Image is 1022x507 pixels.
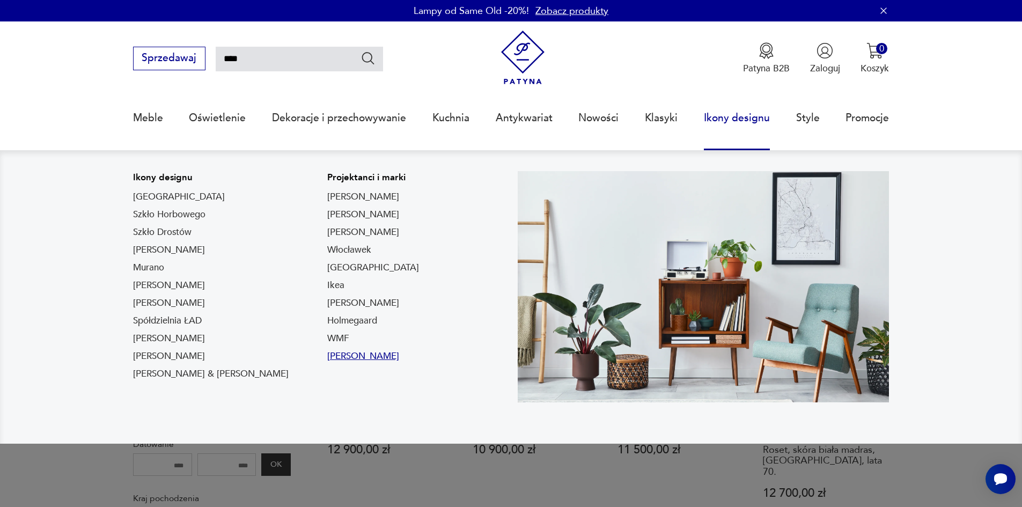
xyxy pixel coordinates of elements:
[817,42,833,59] img: Ikonka użytkownika
[704,93,770,143] a: Ikony designu
[327,226,399,239] a: [PERSON_NAME]
[866,42,883,59] img: Ikona koszyka
[361,50,376,66] button: Szukaj
[496,31,550,85] img: Patyna - sklep z meblami i dekoracjami vintage
[414,4,529,18] p: Lampy od Same Old -20%!
[327,314,377,327] a: Holmegaard
[796,93,820,143] a: Style
[327,171,419,184] p: Projektanci i marki
[743,42,790,75] a: Ikona medaluPatyna B2B
[272,93,406,143] a: Dekoracje i przechowywanie
[189,93,246,143] a: Oświetlenie
[133,368,289,380] a: [PERSON_NAME] & [PERSON_NAME]
[496,93,553,143] a: Antykwariat
[645,93,678,143] a: Klasyki
[327,350,399,363] a: [PERSON_NAME]
[133,261,164,274] a: Murano
[845,93,889,143] a: Promocje
[133,332,205,345] a: [PERSON_NAME]
[133,279,205,292] a: [PERSON_NAME]
[518,171,889,402] img: Meble
[578,93,619,143] a: Nowości
[133,314,202,327] a: Spółdzielnia ŁAD
[133,244,205,256] a: [PERSON_NAME]
[535,4,608,18] a: Zobacz produkty
[133,190,225,203] a: [GEOGRAPHIC_DATA]
[810,42,840,75] button: Zaloguj
[133,47,205,70] button: Sprzedawaj
[133,55,205,63] a: Sprzedawaj
[327,261,419,274] a: [GEOGRAPHIC_DATA]
[133,297,205,310] a: [PERSON_NAME]
[327,279,344,292] a: Ikea
[133,350,205,363] a: [PERSON_NAME]
[327,297,399,310] a: [PERSON_NAME]
[861,62,889,75] p: Koszyk
[327,244,371,256] a: Włocławek
[133,93,163,143] a: Meble
[861,42,889,75] button: 0Koszyk
[133,208,205,221] a: Szkło Horbowego
[327,332,349,345] a: WMF
[432,93,469,143] a: Kuchnia
[743,42,790,75] button: Patyna B2B
[327,190,399,203] a: [PERSON_NAME]
[876,43,887,54] div: 0
[986,464,1016,494] iframe: Smartsupp widget button
[327,208,399,221] a: [PERSON_NAME]
[758,42,775,59] img: Ikona medalu
[810,62,840,75] p: Zaloguj
[743,62,790,75] p: Patyna B2B
[133,171,289,184] p: Ikony designu
[133,226,192,239] a: Szkło Drostów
